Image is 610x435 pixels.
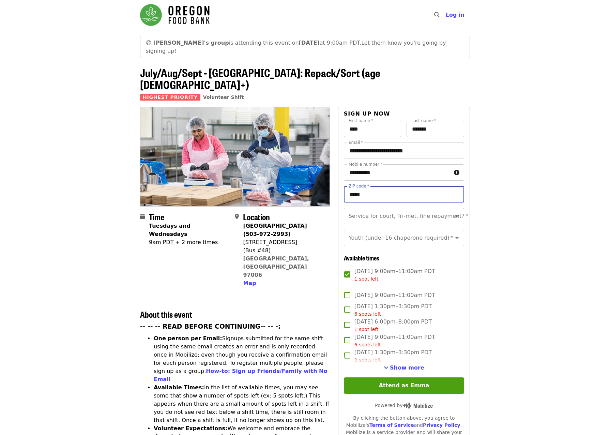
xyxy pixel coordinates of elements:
span: [DATE] 9:00am–11:00am PDT [354,267,435,283]
span: Sign up now [344,110,390,117]
span: About this event [140,308,192,320]
span: is attending this event on at 9:00am PDT. [153,40,361,46]
span: Powered by [375,403,433,408]
div: [STREET_ADDRESS] [243,238,324,246]
span: [DATE] 1:30pm–3:30pm PDT [354,348,432,364]
span: Log in [446,12,464,18]
strong: Tuesdays and Wednesdays [149,223,190,237]
span: Show more [390,364,424,371]
div: (Bus #48) [243,246,324,255]
div: 9am PDT + 2 more times [149,238,229,246]
span: 6 spots left [354,311,381,317]
li: Signups submitted for the same shift using the same email creates an error and is only recorded o... [154,334,330,384]
strong: [PERSON_NAME]'s group [153,40,229,46]
i: circle-info icon [454,169,459,176]
span: 1 spot left [354,327,379,332]
a: Terms of Service [369,422,414,428]
button: Open [452,211,462,221]
label: Email [349,140,363,145]
span: Map [243,280,256,286]
span: Location [243,211,270,223]
label: ZIP code [349,184,369,188]
li: In the list of available times, you may see some that show a number of spots left (ex: 5 spots le... [154,384,330,424]
span: Highest Priority [140,94,200,101]
span: July/Aug/Sept - [GEOGRAPHIC_DATA]: Repack/Sort (age [DEMOGRAPHIC_DATA]+) [140,64,380,92]
label: Mobile number [349,162,382,166]
strong: One person per Email: [154,335,222,342]
button: Attend as Emma [344,377,464,394]
i: calendar icon [140,213,145,220]
a: Privacy Policy [423,422,460,428]
strong: Volunteer Expectations: [154,425,228,432]
strong: [GEOGRAPHIC_DATA] (503-972-2993) [243,223,307,237]
i: map-marker-alt icon [235,213,239,220]
strong: [DATE] [299,40,320,46]
span: [DATE] 9:00am–11:00am PDT [354,291,435,299]
strong: Available Times: [154,384,204,391]
button: See more timeslots [384,364,424,372]
input: Last name [407,121,464,137]
img: July/Aug/Sept - Beaverton: Repack/Sort (age 10+) organized by Oregon Food Bank [140,107,330,206]
button: Map [243,279,256,287]
a: How-to: Sign up Friends/Family with No Email [154,368,327,382]
input: Search [444,7,449,23]
span: 1 spot left [354,276,379,282]
span: [DATE] 9:00am–11:00am PDT [354,333,435,348]
a: Volunteer Shift [203,94,244,100]
a: [GEOGRAPHIC_DATA], [GEOGRAPHIC_DATA] 97006 [243,255,309,278]
input: ZIP code [344,186,464,202]
button: Open [452,233,462,243]
span: grinning face emoji [146,40,152,46]
button: Log in [440,8,470,22]
span: Available times [344,253,379,262]
span: [DATE] 1:30pm–3:30pm PDT [354,302,432,318]
img: Powered by Mobilize [402,403,433,409]
input: Email [344,142,464,159]
span: 6 spots left [354,342,381,347]
span: Time [149,211,164,223]
input: First name [344,121,401,137]
label: Last name [411,119,436,123]
span: [DATE] 6:00pm–8:00pm PDT [354,318,432,333]
input: Mobile number [344,164,451,181]
i: search icon [434,12,440,18]
strong: -- -- -- READ BEFORE CONTINUING-- -- -: [140,323,280,330]
span: 3 spots left [354,357,381,363]
img: Oregon Food Bank - Home [140,4,210,26]
label: First name [349,119,373,123]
